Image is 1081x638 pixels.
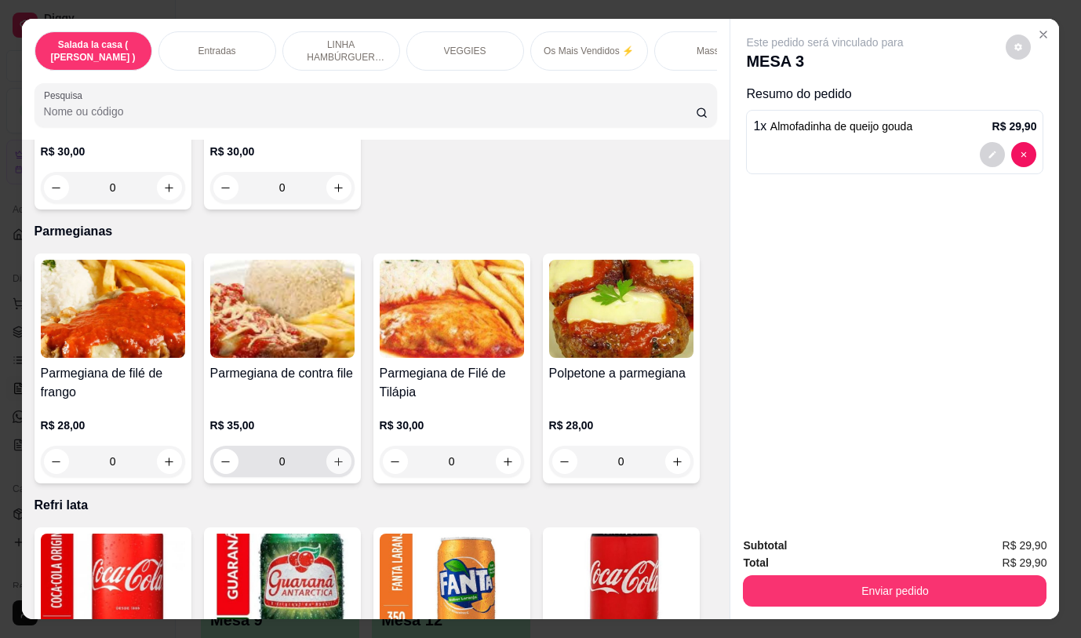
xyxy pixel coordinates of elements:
[41,417,185,433] p: R$ 28,00
[1003,554,1047,571] span: R$ 29,90
[383,449,408,474] button: decrease-product-quantity
[380,417,524,433] p: R$ 30,00
[210,417,355,433] p: R$ 35,00
[665,449,690,474] button: increase-product-quantity
[549,364,693,383] h4: Polpetone a parmegiana
[549,417,693,433] p: R$ 28,00
[496,449,521,474] button: increase-product-quantity
[746,85,1043,104] p: Resumo do pedido
[213,449,238,474] button: decrease-product-quantity
[1011,142,1036,167] button: decrease-product-quantity
[743,556,768,569] strong: Total
[980,142,1005,167] button: decrease-product-quantity
[549,260,693,358] img: product-image
[48,38,139,64] p: Salada la casa ( [PERSON_NAME] )
[157,449,182,474] button: increase-product-quantity
[770,120,912,133] span: Almofadinha de queijo gouda
[746,50,903,72] p: MESA 3
[380,260,524,358] img: product-image
[44,89,88,102] label: Pesquisa
[44,104,696,119] input: Pesquisa
[1006,35,1031,60] button: decrease-product-quantity
[753,117,912,136] p: 1 x
[326,449,351,474] button: increase-product-quantity
[210,534,355,632] img: product-image
[444,45,486,57] p: VEGGIES
[549,534,693,632] img: product-image
[326,175,351,200] button: increase-product-quantity
[41,144,185,159] p: R$ 30,00
[1031,22,1056,47] button: Close
[41,260,185,358] img: product-image
[697,45,729,57] p: Massas
[992,118,1037,134] p: R$ 29,90
[41,364,185,402] h4: Parmegiana de filé de frango
[198,45,236,57] p: Entradas
[44,449,69,474] button: decrease-product-quantity
[41,534,185,632] img: product-image
[746,35,903,50] p: Este pedido será vinculado para
[380,364,524,402] h4: Parmegiana de Filé de Tilápia
[296,38,387,64] p: LINHA HAMBÚRGUER ANGUS
[743,539,787,552] strong: Subtotal
[544,45,634,57] p: Os Mais Vendidos ⚡️
[380,534,524,632] img: product-image
[210,260,355,358] img: product-image
[1003,537,1047,554] span: R$ 29,90
[213,175,238,200] button: decrease-product-quantity
[44,175,69,200] button: decrease-product-quantity
[210,144,355,159] p: R$ 30,00
[35,222,718,241] p: Parmegianas
[552,449,577,474] button: decrease-product-quantity
[35,496,718,515] p: Refri lata
[743,575,1046,607] button: Enviar pedido
[210,364,355,383] h4: Parmegiana de contra file
[157,175,182,200] button: increase-product-quantity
